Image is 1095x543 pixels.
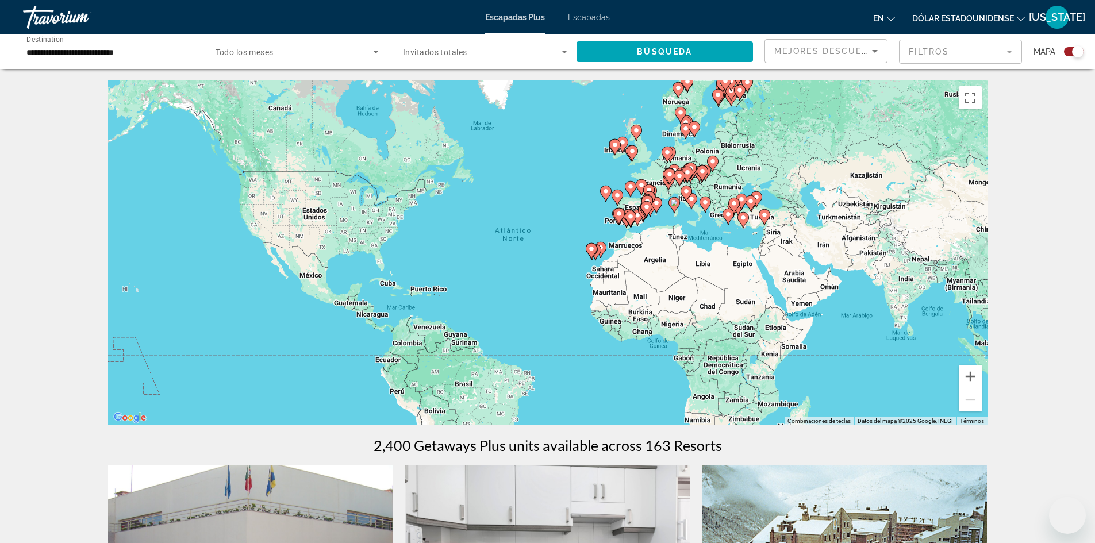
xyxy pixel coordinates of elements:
[912,10,1025,26] button: Cambiar moneda
[960,418,984,424] a: Términos (se abre en una nueva pestaña)
[1029,11,1085,23] font: [US_STATE]
[403,48,467,57] span: Invitados totales
[637,47,692,56] span: Búsqueda
[774,44,878,58] mat-select: Sort by
[1033,44,1055,60] span: Mapa
[959,86,982,109] button: Cambiar a la vista en pantalla completa
[959,388,982,411] button: Reducir
[1042,5,1072,29] button: Menú de usuario
[873,14,884,23] font: en
[26,35,64,43] span: Destination
[216,48,274,57] span: Todo los meses
[912,14,1014,23] font: Dólar estadounidense
[959,365,982,388] button: Ampliar
[899,39,1022,64] button: Filter
[858,418,953,424] span: Datos del mapa ©2025 Google, INEGI
[577,41,754,62] button: Búsqueda
[111,410,149,425] a: Abre esta zona en Google Maps (se abre en una nueva ventana)
[374,437,722,454] h1: 2,400 Getaways Plus units available across 163 Resorts
[568,13,610,22] a: Escapadas
[111,410,149,425] img: Google
[485,13,545,22] a: Escapadas Plus
[774,47,889,56] span: Mejores descuentos
[873,10,895,26] button: Cambiar idioma
[787,417,851,425] button: Combinaciones de teclas
[1049,497,1086,534] iframe: Botón para iniciar la ventana de mensajería
[23,2,138,32] a: Travorium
